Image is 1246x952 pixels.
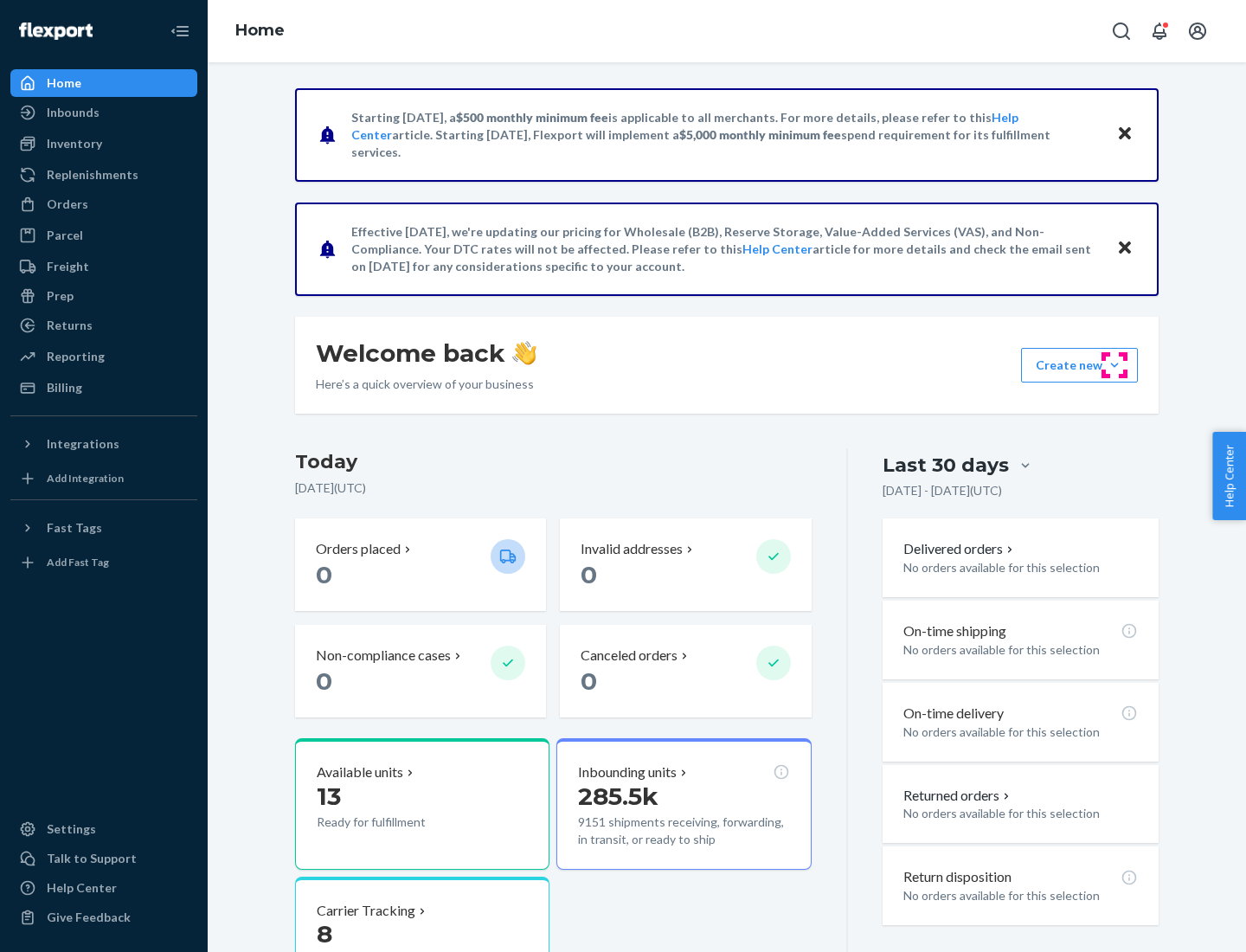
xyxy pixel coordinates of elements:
[47,258,89,275] div: Freight
[10,465,197,492] a: Add Integration
[10,874,197,902] a: Help Center
[581,560,597,589] span: 0
[903,539,1017,559] button: Delivered orders
[10,549,197,576] a: Add Fast Tag
[317,919,332,949] span: 8
[295,625,546,717] button: Non-compliance cases 0
[47,519,102,537] div: Fast Tags
[10,130,197,158] a: Inventory
[903,786,1013,806] button: Returned orders
[10,430,197,458] button: Integrations
[47,820,96,838] div: Settings
[10,845,197,872] a: Talk to Support
[10,69,197,97] a: Home
[316,560,332,589] span: 0
[47,317,93,334] div: Returns
[47,555,109,569] div: Add Fast Tag
[10,222,197,249] a: Parcel
[1212,432,1246,520] button: Help Center
[903,641,1138,659] p: No orders available for this selection
[10,815,197,843] a: Settings
[742,241,812,256] a: Help Center
[903,805,1138,822] p: No orders available for this selection
[581,666,597,696] span: 0
[581,539,683,559] p: Invalid addresses
[1114,236,1136,261] button: Close
[10,99,197,126] a: Inbounds
[10,514,197,542] button: Fast Tags
[351,223,1100,275] p: Effective [DATE], we're updating our pricing for Wholesale (B2B), Reserve Storage, Value-Added Se...
[1180,14,1215,48] button: Open account menu
[47,435,119,453] div: Integrations
[295,479,812,497] p: [DATE] ( UTC )
[10,312,197,339] a: Returns
[163,14,197,48] button: Close Navigation
[883,452,1009,479] div: Last 30 days
[1104,14,1139,48] button: Open Search Box
[578,814,789,848] p: 9151 shipments receiving, forwarding, in transit, or ready to ship
[10,343,197,370] a: Reporting
[47,348,105,365] div: Reporting
[903,724,1138,741] p: No orders available for this selection
[47,166,138,183] div: Replenishments
[316,666,332,696] span: 0
[316,539,401,559] p: Orders placed
[316,646,451,666] p: Non-compliance cases
[560,625,811,717] button: Canceled orders 0
[19,23,93,40] img: Flexport logo
[317,762,403,782] p: Available units
[316,376,536,393] p: Here’s a quick overview of your business
[47,379,82,396] div: Billing
[578,762,677,782] p: Inbounding units
[1114,122,1136,147] button: Close
[1142,14,1177,48] button: Open notifications
[317,814,477,831] p: Ready for fulfillment
[317,782,341,811] span: 13
[295,448,812,476] h3: Today
[581,646,678,666] p: Canceled orders
[47,104,100,121] div: Inbounds
[578,782,658,811] span: 285.5k
[10,282,197,310] a: Prep
[556,738,811,870] button: Inbounding units285.5k9151 shipments receiving, forwarding, in transit, or ready to ship
[1021,348,1138,383] button: Create new
[10,374,197,402] a: Billing
[456,110,608,125] span: $500 monthly minimum fee
[883,482,1002,499] p: [DATE] - [DATE] ( UTC )
[316,338,536,369] h1: Welcome back
[351,109,1100,161] p: Starting [DATE], a is applicable to all merchants. For more details, please refer to this article...
[679,127,841,142] span: $5,000 monthly minimum fee
[47,74,81,92] div: Home
[295,738,549,870] button: Available units13Ready for fulfillment
[10,190,197,218] a: Orders
[47,909,131,926] div: Give Feedback
[317,901,415,921] p: Carrier Tracking
[903,559,1138,576] p: No orders available for this selection
[47,850,137,867] div: Talk to Support
[10,253,197,280] a: Freight
[47,135,102,152] div: Inventory
[903,704,1004,724] p: On-time delivery
[295,518,546,611] button: Orders placed 0
[10,161,197,189] a: Replenishments
[47,227,83,244] div: Parcel
[903,887,1138,904] p: No orders available for this selection
[10,904,197,931] button: Give Feedback
[47,879,117,897] div: Help Center
[47,471,124,486] div: Add Integration
[47,287,74,305] div: Prep
[512,341,536,365] img: hand-wave emoji
[903,621,1006,641] p: On-time shipping
[222,6,299,56] ol: breadcrumbs
[235,21,285,40] a: Home
[903,867,1012,887] p: Return disposition
[47,196,88,213] div: Orders
[560,518,811,611] button: Invalid addresses 0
